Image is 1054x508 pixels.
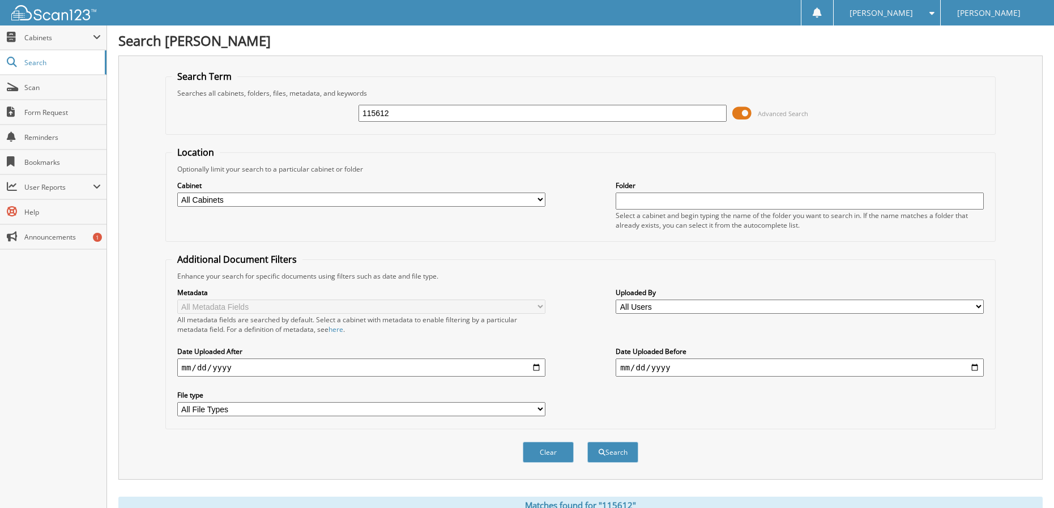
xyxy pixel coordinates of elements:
label: Folder [616,181,984,190]
label: Uploaded By [616,288,984,297]
h1: Search [PERSON_NAME] [118,31,1043,50]
input: start [177,358,545,377]
span: Cabinets [24,33,93,42]
span: Help [24,207,101,217]
input: end [616,358,984,377]
div: Enhance your search for specific documents using filters such as date and file type. [172,271,990,281]
div: Select a cabinet and begin typing the name of the folder you want to search in. If the name match... [616,211,984,230]
span: Reminders [24,133,101,142]
span: Advanced Search [758,109,808,118]
legend: Additional Document Filters [172,253,302,266]
div: Optionally limit your search to a particular cabinet or folder [172,164,990,174]
legend: Search Term [172,70,237,83]
a: here [328,325,343,334]
button: Search [587,442,638,463]
span: Announcements [24,232,101,242]
div: 1 [93,233,102,242]
label: Metadata [177,288,545,297]
div: All metadata fields are searched by default. Select a cabinet with metadata to enable filtering b... [177,315,545,334]
label: Cabinet [177,181,545,190]
span: User Reports [24,182,93,192]
span: [PERSON_NAME] [957,10,1021,16]
legend: Location [172,146,220,159]
span: Bookmarks [24,157,101,167]
img: scan123-logo-white.svg [11,5,96,20]
span: Scan [24,83,101,92]
span: [PERSON_NAME] [850,10,913,16]
div: Searches all cabinets, folders, files, metadata, and keywords [172,88,990,98]
label: Date Uploaded After [177,347,545,356]
label: Date Uploaded Before [616,347,984,356]
label: File type [177,390,545,400]
button: Clear [523,442,574,463]
span: Search [24,58,99,67]
span: Form Request [24,108,101,117]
